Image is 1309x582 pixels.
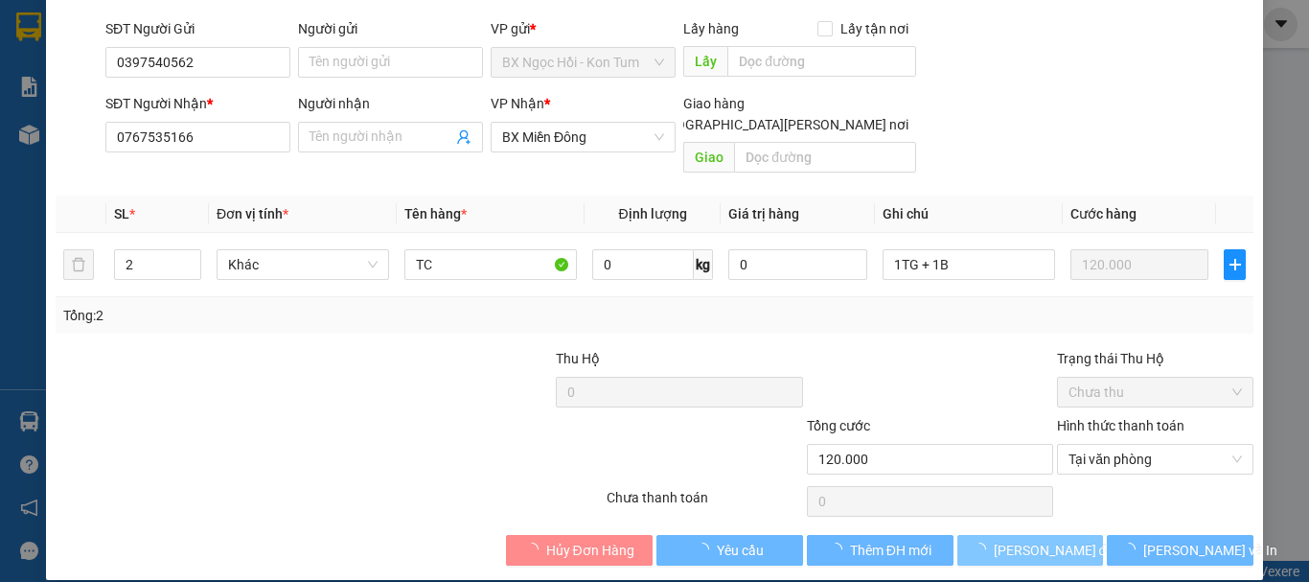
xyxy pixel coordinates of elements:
[656,535,803,566] button: Yêu cầu
[183,18,229,38] span: Nhận:
[16,18,46,38] span: Gửi:
[1068,445,1242,474] span: Tại văn phòng
[683,46,727,77] span: Lấy
[605,487,805,521] div: Chưa thanh toán
[183,62,337,108] div: BÁC [PERSON_NAME]
[228,250,378,279] span: Khác
[183,108,337,135] div: 0399835285
[728,206,799,221] span: Giá trị hàng
[829,543,850,556] span: loading
[404,206,467,221] span: Tên hàng
[491,96,544,111] span: VP Nhận
[957,535,1104,566] button: [PERSON_NAME] đổi
[833,18,916,39] span: Lấy tận nơi
[807,418,870,433] span: Tổng cước
[63,249,94,280] button: delete
[1143,540,1277,561] span: [PERSON_NAME] và In
[1057,418,1184,433] label: Hình thức thanh toán
[506,535,653,566] button: Hủy Đơn Hàng
[1070,249,1208,280] input: 0
[298,93,483,114] div: Người nhận
[973,543,994,556] span: loading
[883,249,1055,280] input: Ghi Chú
[546,540,634,561] span: Hủy Đơn Hàng
[525,543,546,556] span: loading
[696,543,717,556] span: loading
[63,305,507,326] div: Tổng: 2
[850,540,931,561] span: Thêm ĐH mới
[1225,257,1245,272] span: plus
[1068,378,1242,407] span: Chưa thu
[298,18,483,39] div: Người gửi
[183,16,337,62] div: BX Miền Đông
[183,135,323,202] span: CỔNG XANH / BD
[491,18,676,39] div: VP gửi
[1224,249,1246,280] button: plus
[683,96,745,111] span: Giao hàng
[647,114,916,135] span: [GEOGRAPHIC_DATA][PERSON_NAME] nơi
[807,535,953,566] button: Thêm ĐH mới
[683,21,739,36] span: Lấy hàng
[105,93,290,114] div: SĐT Người Nhận
[217,206,288,221] span: Đơn vị tính
[717,540,764,561] span: Yêu cầu
[16,62,170,108] div: [PERSON_NAME] PVNH
[1057,348,1253,369] div: Trạng thái Thu Hộ
[502,48,664,77] span: BX Ngọc Hồi - Kon Tum
[16,108,170,135] div: 0981467055
[734,142,916,173] input: Dọc đường
[694,249,713,280] span: kg
[16,16,170,62] div: BX Ngọc Hồi - Kon Tum
[683,142,734,173] span: Giao
[456,129,471,145] span: user-add
[1122,543,1143,556] span: loading
[1107,535,1253,566] button: [PERSON_NAME] và In
[727,46,916,77] input: Dọc đường
[114,206,129,221] span: SL
[994,540,1117,561] span: [PERSON_NAME] đổi
[618,206,686,221] span: Định lượng
[404,249,577,280] input: VD: Bàn, Ghế
[556,351,600,366] span: Thu Hộ
[105,18,290,39] div: SĐT Người Gửi
[1070,206,1137,221] span: Cước hàng
[502,123,664,151] span: BX Miền Đông
[875,196,1063,233] th: Ghi chú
